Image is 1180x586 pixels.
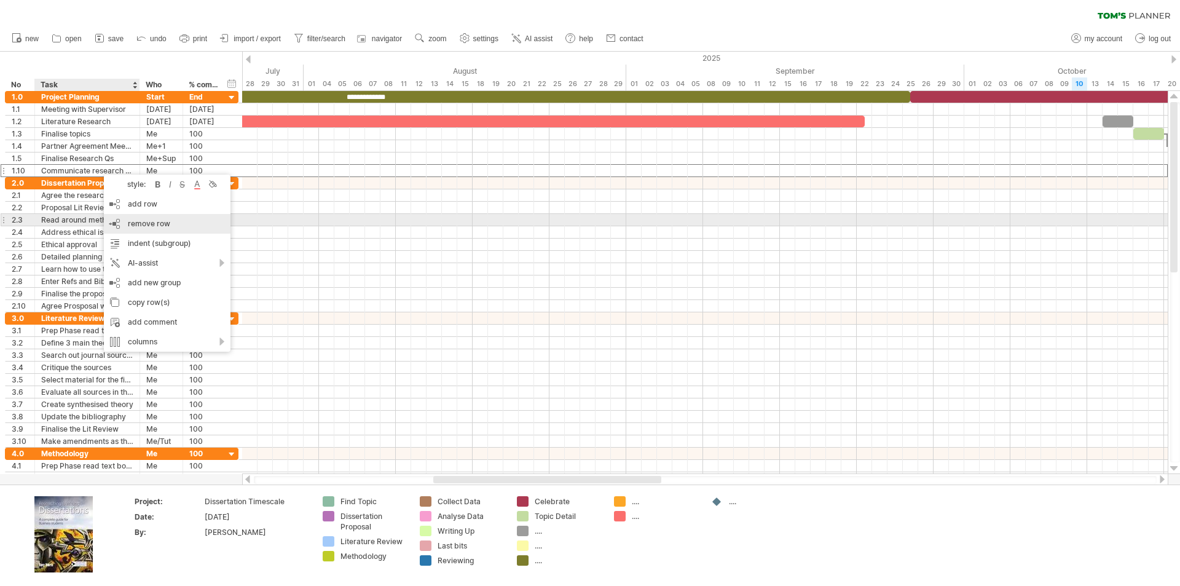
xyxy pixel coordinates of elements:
div: 100 [189,386,219,398]
div: 100 [189,349,219,361]
span: log out [1149,34,1171,43]
div: 3.7 [12,398,28,410]
a: open [49,31,85,47]
div: September 2025 [626,65,964,77]
div: Dissertation Timescale [205,496,308,507]
div: 2.10 [12,300,28,312]
span: save [108,34,124,43]
div: Me+1 [146,140,176,152]
div: By: [135,527,202,537]
div: Monday, 20 October 2025 [1164,77,1179,90]
div: Monday, 13 October 2025 [1087,77,1103,90]
div: Task [41,79,133,91]
div: Me+Sup [146,152,176,164]
div: Wednesday, 1 October 2025 [964,77,980,90]
div: Finalise topics [41,128,133,140]
div: indent (subgroup) [104,234,230,253]
div: Monday, 29 September 2025 [934,77,949,90]
span: new [25,34,39,43]
div: 2.3 [12,214,28,226]
div: 1.1 [12,103,28,115]
a: settings [457,31,502,47]
div: Project: [135,496,202,507]
div: Select Methods [41,472,133,484]
div: [DATE] [189,103,219,115]
span: import / export [234,34,281,43]
div: Me [146,472,176,484]
div: Celebrate [535,496,602,507]
img: ae64b563-e3e0-416d-90a8-e32b171956a1.jpg [34,496,93,572]
div: Thursday, 25 September 2025 [903,77,918,90]
div: Friday, 3 October 2025 [995,77,1010,90]
div: Me [146,386,176,398]
div: Partner Agreement Meetings [41,140,133,152]
div: Literature Review [340,536,407,547]
div: Create synthesised theory [41,398,133,410]
div: 2.4 [12,226,28,238]
a: filter/search [291,31,349,47]
div: Wednesday, 10 September 2025 [734,77,749,90]
div: Enter Refs and Bib data [41,275,133,287]
div: Wednesday, 24 September 2025 [887,77,903,90]
div: Analyse Data [438,511,505,521]
div: Friday, 26 September 2025 [918,77,934,90]
div: Me [146,448,176,459]
div: 100 [189,374,219,386]
div: Thursday, 16 October 2025 [1133,77,1149,90]
div: 100 [189,128,219,140]
a: print [176,31,211,47]
a: zoom [412,31,450,47]
div: 100 [189,362,219,373]
div: add new group [104,273,230,293]
div: 3.10 [12,435,28,447]
div: Thursday, 28 August 2025 [596,77,611,90]
div: 100 [189,460,219,472]
div: 100 [189,152,219,164]
span: filter/search [307,34,345,43]
div: Wednesday, 15 October 2025 [1118,77,1133,90]
div: Wednesday, 8 October 2025 [1041,77,1056,90]
a: AI assist [508,31,556,47]
span: AI assist [525,34,553,43]
span: help [579,34,593,43]
span: open [65,34,82,43]
div: 3.4 [12,362,28,373]
a: save [92,31,127,47]
div: Find Topic [340,496,407,507]
div: Thursday, 2 October 2025 [980,77,995,90]
span: settings [473,34,498,43]
div: 2.1 [12,189,28,201]
div: 100 [189,411,219,422]
div: Literature Research [41,116,133,127]
div: Monday, 18 August 2025 [473,77,488,90]
div: Address ethical issues and prepare ethical statement [41,226,133,238]
div: 3.6 [12,386,28,398]
div: Friday, 29 August 2025 [611,77,626,90]
div: Monday, 25 August 2025 [549,77,565,90]
div: 2.9 [12,288,28,299]
div: Me [146,349,176,361]
div: Tuesday, 19 August 2025 [488,77,503,90]
div: 3.2 [12,337,28,349]
div: Monday, 4 August 2025 [319,77,334,90]
div: Friday, 10 October 2025 [1072,77,1087,90]
div: Topic Detail [535,511,602,521]
a: help [562,31,597,47]
div: Thursday, 11 September 2025 [749,77,765,90]
div: Me [146,398,176,410]
div: Monday, 15 September 2025 [780,77,795,90]
div: 3.3 [12,349,28,361]
div: Friday, 1 August 2025 [304,77,319,90]
div: Agree the research Qs and scope [41,189,133,201]
div: Monday, 22 September 2025 [857,77,872,90]
div: [DATE] [146,103,176,115]
div: Wednesday, 3 September 2025 [657,77,672,90]
div: 3.5 [12,374,28,386]
div: Tuesday, 26 August 2025 [565,77,580,90]
div: 100 [189,398,219,410]
div: August 2025 [304,65,626,77]
a: import / export [217,31,285,47]
div: Start [146,91,176,103]
a: new [9,31,42,47]
div: End [189,91,219,103]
